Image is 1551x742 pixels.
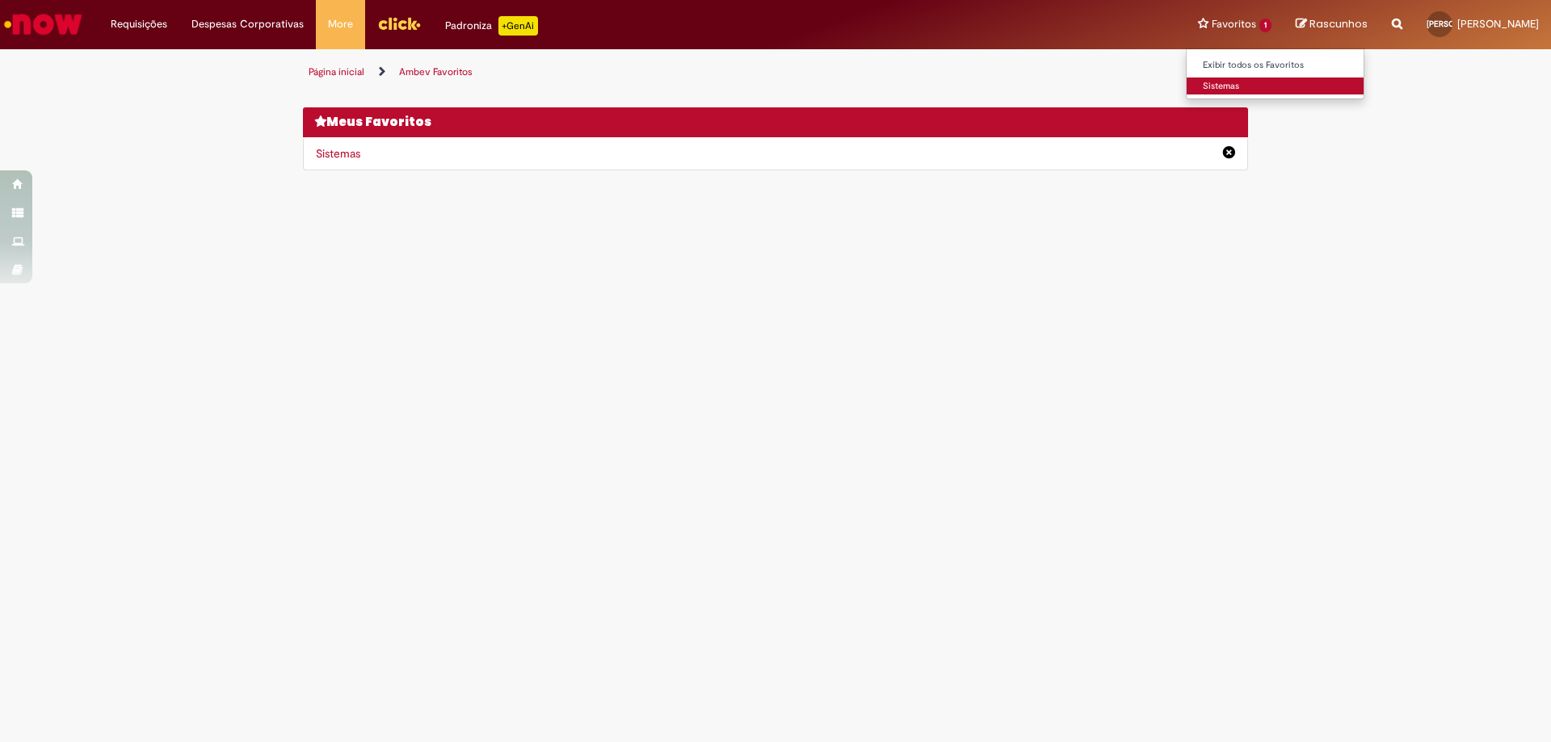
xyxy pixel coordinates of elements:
[377,11,421,36] img: click_logo_yellow_360x200.png
[1427,19,1490,29] span: [PERSON_NAME]
[1296,17,1368,32] a: Rascunhos
[1212,16,1256,32] span: Favoritos
[498,16,538,36] p: +GenAi
[111,16,167,32] span: Requisições
[2,8,85,40] img: ServiceNow
[1457,17,1539,31] span: [PERSON_NAME]
[399,65,473,78] a: Ambev Favoritos
[445,16,538,36] div: Padroniza
[328,16,353,32] span: More
[309,65,364,78] a: Página inicial
[303,57,1248,87] ul: Trilhas de página
[326,113,431,130] span: Meus Favoritos
[1186,48,1364,99] ul: Favoritos
[191,16,304,32] span: Despesas Corporativas
[1259,19,1271,32] span: 1
[1187,57,1364,74] a: Exibir todos os Favoritos
[316,146,360,161] a: Sistemas
[1309,16,1368,31] span: Rascunhos
[1187,78,1364,95] a: Sistemas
